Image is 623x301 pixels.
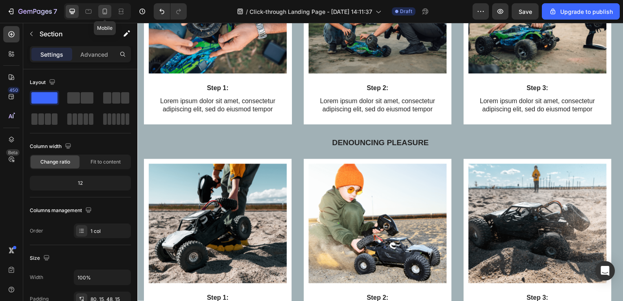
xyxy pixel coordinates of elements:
[6,149,20,156] div: Beta
[3,3,61,20] button: 7
[91,158,121,166] span: Fit to content
[30,227,43,235] div: Order
[137,23,623,301] iframe: Design area
[512,3,539,20] button: Save
[246,7,248,16] span: /
[549,7,613,16] div: Upgrade to publish
[11,142,150,263] img: gempages_432750572815254551-f87a0efd-2c8e-46cf-9e0e-438fba9f97dc.png
[12,273,149,281] p: Step 1:
[7,116,482,126] p: Denouncing pleasure
[30,205,93,216] div: Columns management
[30,141,73,152] div: Column width
[595,261,615,281] div: Open Intercom Messenger
[40,29,106,39] p: Section
[31,177,129,189] div: 12
[519,8,532,15] span: Save
[173,273,310,281] p: Step 2:
[53,7,57,16] p: 7
[30,253,51,264] div: Size
[250,7,372,16] span: Click-through Landing Page - [DATE] 14:11:37
[173,62,310,70] p: Step 2:
[333,142,472,263] img: gempages_432750572815254551-03900f45-6000-44be-862a-44fcdb21f1aa.png
[542,3,620,20] button: Upgrade to publish
[334,273,471,281] p: Step 3:
[91,228,129,235] div: 1 col
[30,77,57,88] div: Layout
[30,274,43,281] div: Width
[400,8,412,15] span: Draft
[172,142,311,263] img: gempages_432750572815254551-06022c28-b9c5-45bb-8b59-4c9dbb330866.png
[8,87,20,93] div: 450
[173,75,310,92] p: Lorem ipsum dolor sit amet, consectetur adipiscing elit, sed do eiusmod tempor
[80,50,108,59] p: Advanced
[40,50,63,59] p: Settings
[74,270,130,285] input: Auto
[154,3,187,20] div: Undo/Redo
[334,75,471,92] p: Lorem ipsum dolor sit amet, consectetur adipiscing elit, sed do eiusmod tempor
[40,158,70,166] span: Change ratio
[334,62,471,70] p: Step 3:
